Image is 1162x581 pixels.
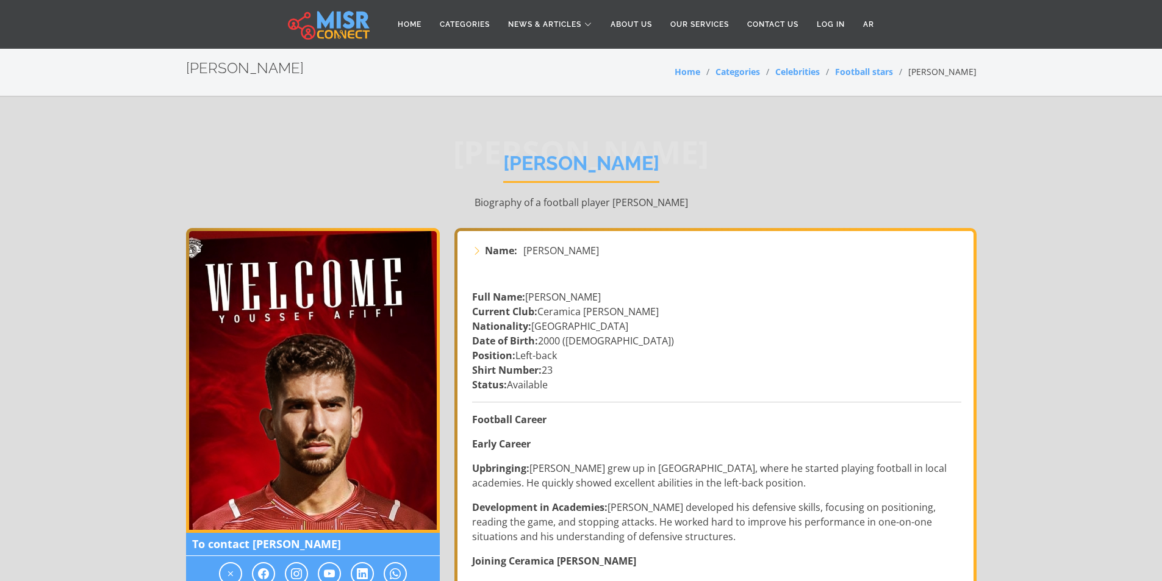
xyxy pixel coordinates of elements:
a: News & Articles [499,13,601,36]
a: Home [675,66,700,77]
a: About Us [601,13,661,36]
strong: Full Name: [472,290,525,304]
a: AR [854,13,883,36]
img: main.misr_connect [288,9,370,40]
span: News & Articles [508,19,581,30]
strong: Name: [485,243,517,258]
p: Biography of a football player [PERSON_NAME] [186,195,977,210]
span: To contact [PERSON_NAME] [186,533,440,556]
strong: Nationality: [472,319,531,333]
a: Contact Us [738,13,808,36]
li: [PERSON_NAME] [893,65,977,78]
a: Log in [808,13,854,36]
p: [PERSON_NAME] grew up in [GEOGRAPHIC_DATA], where he started playing football in local academies.... [472,461,961,490]
a: Categories [715,66,760,77]
a: Categories [431,13,499,36]
strong: Development in Academies: [472,501,608,514]
a: Celebrities [775,66,820,77]
h2: [PERSON_NAME] [186,60,304,77]
strong: Early Career [472,437,531,451]
strong: Date of Birth: [472,334,538,348]
a: Our Services [661,13,738,36]
strong: Status: [472,378,507,391]
strong: Shirt Number: [472,363,542,377]
p: [PERSON_NAME] developed his defensive skills, focusing on positioning, reading the game, and stop... [472,500,961,544]
span: [PERSON_NAME] [523,243,599,258]
strong: Position: [472,349,515,362]
a: Football stars [835,66,893,77]
strong: Upbringing: [472,462,529,475]
p: [PERSON_NAME] Ceramica [PERSON_NAME] [GEOGRAPHIC_DATA] 2000 ([DEMOGRAPHIC_DATA]) Left-back 23 Ava... [472,290,961,392]
img: Youssef Afifi [186,228,440,533]
strong: Joining Ceramica [PERSON_NAME] [472,554,636,568]
strong: Football Career [472,413,547,426]
h1: [PERSON_NAME] [503,152,659,183]
strong: Current Club: [472,305,537,318]
a: Home [389,13,431,36]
